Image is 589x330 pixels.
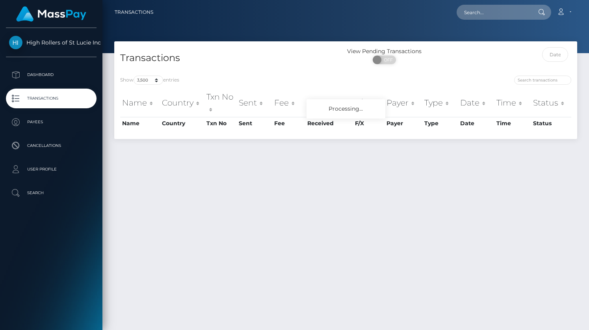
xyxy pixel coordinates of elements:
img: High Rollers of St Lucie Inc [9,36,22,49]
th: Type [422,117,458,130]
th: Status [531,117,571,130]
h4: Transactions [120,51,340,65]
th: Time [494,89,531,117]
p: User Profile [9,163,93,175]
th: Date [458,117,494,130]
th: F/X [353,89,385,117]
span: High Rollers of St Lucie Inc [6,39,97,46]
input: Date filter [542,47,568,62]
p: Payees [9,116,93,128]
a: Transactions [6,89,97,108]
th: Status [531,89,571,117]
input: Search transactions [514,76,571,85]
th: Date [458,89,494,117]
select: Showentries [134,76,163,85]
th: Type [422,89,458,117]
a: Transactions [115,4,153,20]
a: Dashboard [6,65,97,85]
th: Received [305,117,353,130]
div: View Pending Transactions [346,47,423,56]
th: Sent [237,117,272,130]
p: Transactions [9,93,93,104]
span: OFF [377,56,397,64]
th: Txn No [204,89,237,117]
th: Time [494,117,531,130]
a: User Profile [6,159,97,179]
th: Country [160,117,204,130]
th: Country [160,89,204,117]
div: Processing... [307,99,385,119]
th: Txn No [204,117,237,130]
th: Fee [272,117,305,130]
a: Payees [6,112,97,132]
th: Name [120,89,160,117]
a: Cancellations [6,136,97,156]
a: Search [6,183,97,203]
th: Fee [272,89,305,117]
p: Cancellations [9,140,93,152]
th: Name [120,117,160,130]
input: Search... [457,5,531,20]
th: Sent [237,89,272,117]
label: Show entries [120,76,179,85]
p: Search [9,187,93,199]
th: Payer [385,117,423,130]
th: Received [305,89,353,117]
p: Dashboard [9,69,93,81]
img: MassPay Logo [16,6,86,22]
th: Payer [385,89,423,117]
th: F/X [353,117,385,130]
